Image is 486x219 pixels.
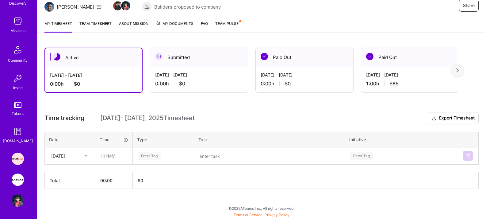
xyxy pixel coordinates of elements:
[14,102,21,108] img: tokens
[45,172,95,189] th: Total
[156,20,193,33] a: My Documents
[234,213,289,217] span: |
[201,20,208,33] a: FAQ
[51,153,65,159] div: [DATE]
[3,138,33,144] div: [DOMAIN_NAME]
[45,48,142,67] div: Active
[138,151,161,161] div: Enter Tag
[114,1,122,11] a: Team Member Avatar
[234,213,262,217] a: Terms of Service
[12,153,24,165] img: Speakeasy: Software Engineer to help Customers write custom functions
[389,80,399,87] span: $85
[179,80,185,87] span: $0
[10,153,25,165] a: Speakeasy: Software Engineer to help Customers write custom functions
[119,20,148,33] a: About Mission
[74,81,80,87] span: $0
[366,80,454,87] div: 1:00 h
[150,48,248,67] div: Submitted
[97,4,101,9] i: icon Mail
[194,132,345,147] th: Task
[463,2,475,9] span: Share
[285,80,291,87] span: $0
[12,15,24,27] img: teamwork
[361,48,459,67] div: Paid Out
[456,68,459,72] img: right
[155,53,163,60] img: Submitted
[349,136,453,143] div: Initiative
[13,84,23,91] div: Invite
[142,2,152,12] img: Builders proposed to company
[10,27,25,34] div: Missions
[215,21,239,26] span: Team Pulse
[261,72,348,78] div: [DATE] - [DATE]
[155,72,243,78] div: [DATE] - [DATE]
[215,20,240,33] a: Team Pulse
[12,174,24,186] img: Langan: AI-Copilot for Environmental Site Assessment
[45,132,95,147] th: Date
[44,20,72,33] a: My timesheet
[10,42,25,57] img: Community
[12,72,24,84] img: Invite
[10,174,25,186] a: Langan: AI-Copilot for Environmental Site Assessment
[10,194,25,207] a: User Avatar
[53,53,60,61] img: Active
[465,153,470,158] img: Submit
[50,72,137,78] div: [DATE] - [DATE]
[100,136,128,143] div: Time
[366,53,373,60] img: Paid Out
[156,20,193,27] span: My Documents
[12,194,24,207] img: User Avatar
[57,4,94,10] div: [PERSON_NAME]
[12,125,24,138] img: guide book
[138,178,143,183] span: $ 0
[100,114,195,122] span: [DATE] - [DATE] , 2025 Timesheet
[428,112,479,124] button: Export Timesheet
[256,48,353,67] div: Paid Out
[261,53,268,60] img: Paid Out
[133,132,194,147] th: Type
[37,201,486,216] div: © 2025 ATeams Inc., All rights reserved.
[12,110,24,117] div: Tokens
[154,4,221,10] span: Builders proposed to company
[113,1,122,10] img: Team Member Avatar
[122,1,130,11] a: Team Member Avatar
[79,20,112,33] a: Team timesheet
[44,114,84,122] span: Time tracking
[95,172,133,189] th: 00:00
[96,148,132,164] input: HH:MM
[261,80,348,87] div: 0:00 h
[432,115,437,122] i: icon Download
[155,80,243,87] div: 0:00 h
[44,2,54,12] img: Team Architect
[50,81,137,87] div: 0:00 h
[265,213,289,217] a: Privacy Policy
[121,1,130,10] img: Team Member Avatar
[350,151,373,161] div: Enter Tag
[366,72,454,78] div: [DATE] - [DATE]
[85,154,88,157] i: icon Chevron
[8,57,28,64] div: Community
